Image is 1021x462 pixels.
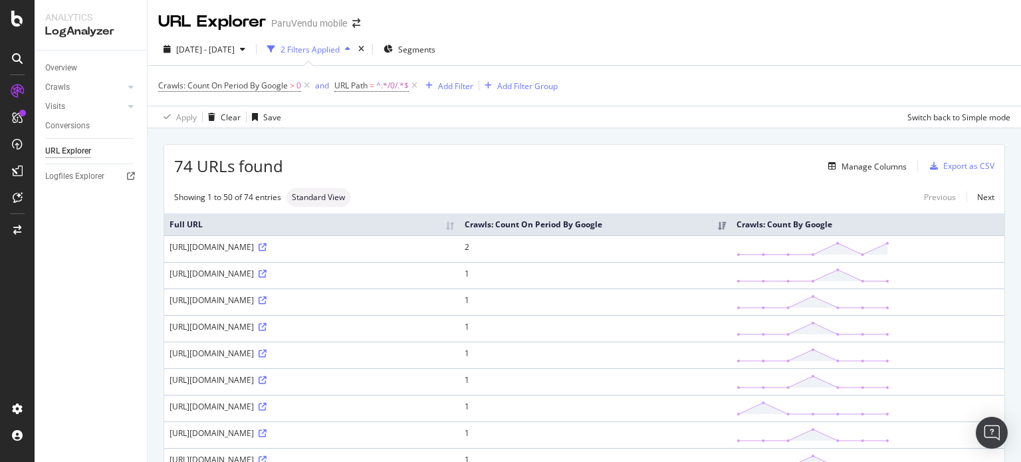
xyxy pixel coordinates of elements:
[459,395,731,421] td: 1
[45,80,70,94] div: Crawls
[170,294,454,306] div: [URL][DOMAIN_NAME]
[378,39,441,60] button: Segments
[158,39,251,60] button: [DATE] - [DATE]
[247,106,281,128] button: Save
[352,19,360,28] div: arrow-right-arrow-left
[174,191,281,203] div: Showing 1 to 50 of 74 entries
[497,80,558,92] div: Add Filter Group
[943,160,994,172] div: Export as CSV
[479,78,558,94] button: Add Filter Group
[170,374,454,386] div: [URL][DOMAIN_NAME]
[45,11,136,24] div: Analytics
[370,80,374,91] span: =
[45,100,65,114] div: Visits
[45,144,91,158] div: URL Explorer
[174,155,283,177] span: 74 URLs found
[459,289,731,315] td: 1
[170,321,454,332] div: [URL][DOMAIN_NAME]
[296,76,301,95] span: 0
[170,268,454,279] div: [URL][DOMAIN_NAME]
[459,213,731,235] th: Crawls: Count On Period By Google: activate to sort column ascending
[286,188,350,207] div: neutral label
[459,342,731,368] td: 1
[45,170,138,183] a: Logfiles Explorer
[164,213,459,235] th: Full URL: activate to sort column ascending
[315,79,329,92] button: and
[907,112,1010,123] div: Switch back to Simple mode
[334,80,368,91] span: URL Path
[315,80,329,91] div: and
[45,61,138,75] a: Overview
[45,80,124,94] a: Crawls
[170,348,454,359] div: [URL][DOMAIN_NAME]
[203,106,241,128] button: Clear
[902,106,1010,128] button: Switch back to Simple mode
[966,187,994,207] a: Next
[356,43,367,56] div: times
[45,170,104,183] div: Logfiles Explorer
[158,11,266,33] div: URL Explorer
[45,119,90,133] div: Conversions
[45,61,77,75] div: Overview
[290,80,294,91] span: >
[842,161,907,172] div: Manage Columns
[459,262,731,289] td: 1
[420,78,473,94] button: Add Filter
[176,44,235,55] span: [DATE] - [DATE]
[170,401,454,412] div: [URL][DOMAIN_NAME]
[823,158,907,174] button: Manage Columns
[176,112,197,123] div: Apply
[731,213,1004,235] th: Crawls: Count By Google
[158,80,288,91] span: Crawls: Count On Period By Google
[45,24,136,39] div: LogAnalyzer
[976,417,1008,449] div: Open Intercom Messenger
[281,44,340,55] div: 2 Filters Applied
[45,100,124,114] a: Visits
[459,235,731,262] td: 2
[221,112,241,123] div: Clear
[925,156,994,177] button: Export as CSV
[170,241,454,253] div: [URL][DOMAIN_NAME]
[459,368,731,395] td: 1
[398,44,435,55] span: Segments
[459,421,731,448] td: 1
[438,80,473,92] div: Add Filter
[45,119,138,133] a: Conversions
[459,315,731,342] td: 1
[262,39,356,60] button: 2 Filters Applied
[158,106,197,128] button: Apply
[45,144,138,158] a: URL Explorer
[292,193,345,201] span: Standard View
[263,112,281,123] div: Save
[271,17,347,30] div: ParuVendu mobile
[170,427,454,439] div: [URL][DOMAIN_NAME]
